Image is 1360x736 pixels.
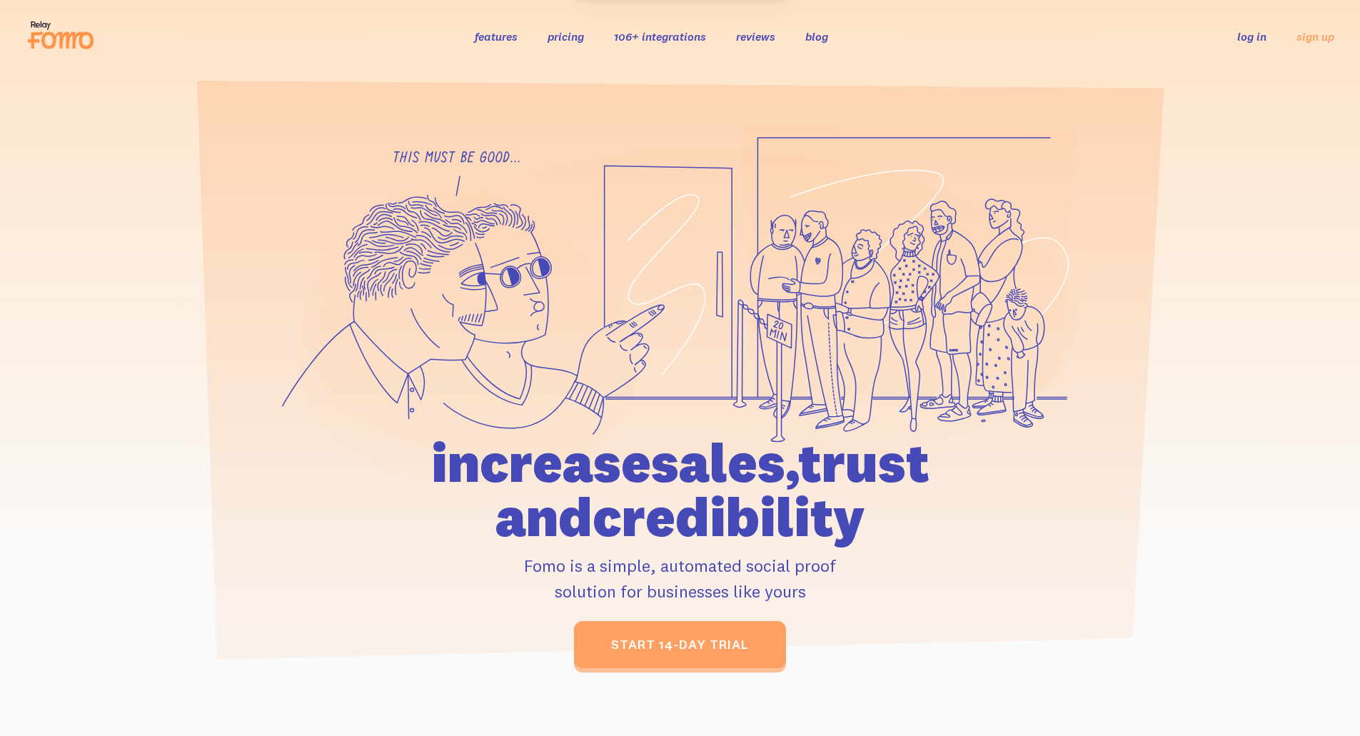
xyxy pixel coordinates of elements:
a: pricing [548,29,584,44]
a: blog [805,29,828,44]
a: 106+ integrations [614,29,706,44]
a: start 14-day trial [574,621,786,668]
a: features [475,29,518,44]
a: reviews [736,29,775,44]
p: Fomo is a simple, automated social proof solution for businesses like yours [350,553,1011,604]
a: sign up [1296,29,1334,44]
h1: increase sales, trust and credibility [350,435,1011,544]
a: log in [1237,29,1266,44]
